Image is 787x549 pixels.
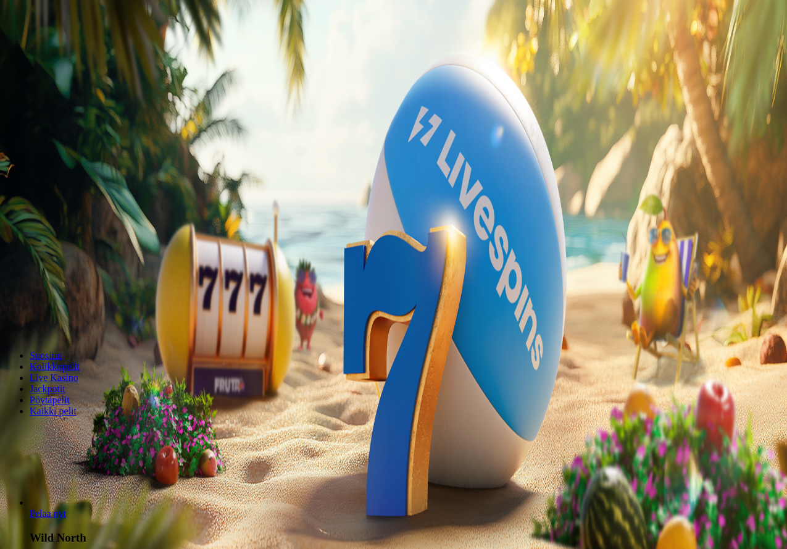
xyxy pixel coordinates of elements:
[30,531,782,545] h3: Wild North
[30,497,782,545] article: Wild North
[30,508,66,519] a: Wild North
[30,361,80,372] a: Kolikkopelit
[5,329,782,440] header: Lobby
[30,508,66,519] span: Pelaa nyt
[30,406,77,416] span: Kaikki pelit
[5,329,782,417] nav: Lobby
[30,395,70,405] span: Pöytäpelit
[30,350,62,361] a: Suositut
[30,383,65,394] a: Jackpotit
[30,372,78,383] a: Live Kasino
